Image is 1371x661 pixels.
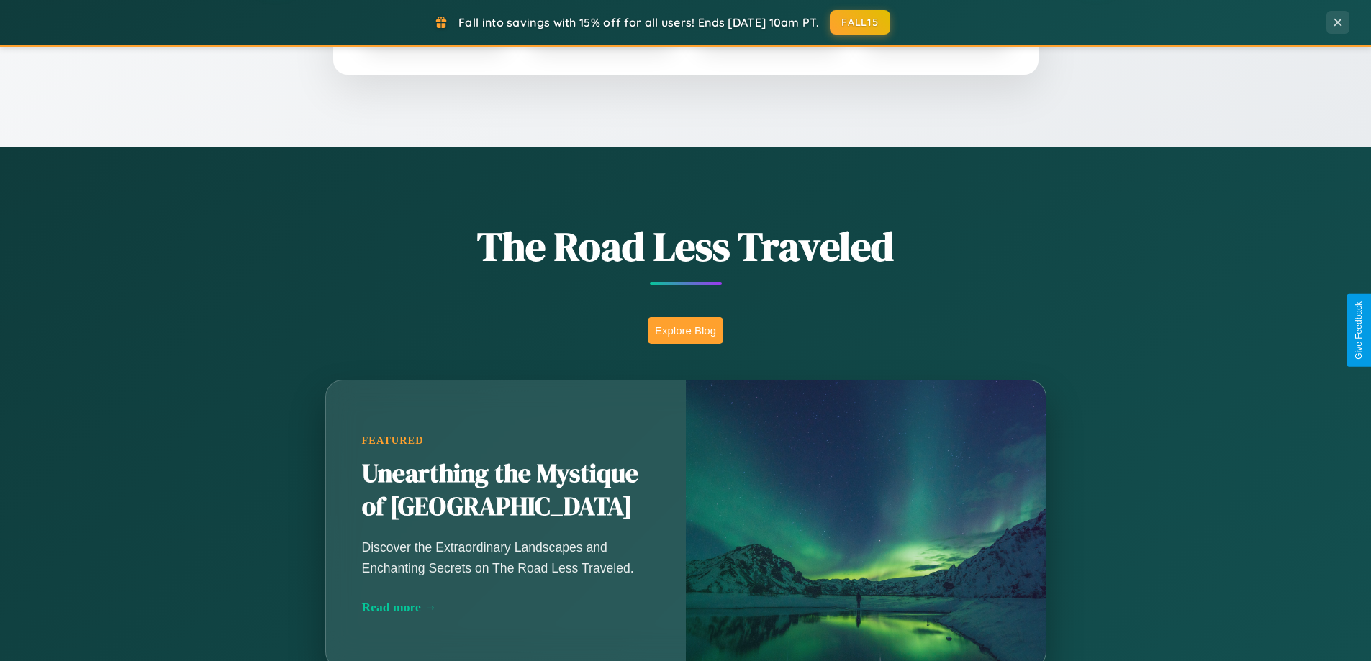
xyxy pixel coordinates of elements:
span: Fall into savings with 15% off for all users! Ends [DATE] 10am PT. [458,15,819,29]
div: Read more → [362,600,650,615]
button: Explore Blog [648,317,723,344]
h2: Unearthing the Mystique of [GEOGRAPHIC_DATA] [362,457,650,524]
p: Discover the Extraordinary Landscapes and Enchanting Secrets on The Road Less Traveled. [362,537,650,578]
div: Featured [362,434,650,447]
div: Give Feedback [1354,301,1364,360]
button: FALL15 [830,10,890,35]
h1: The Road Less Traveled [254,219,1118,274]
